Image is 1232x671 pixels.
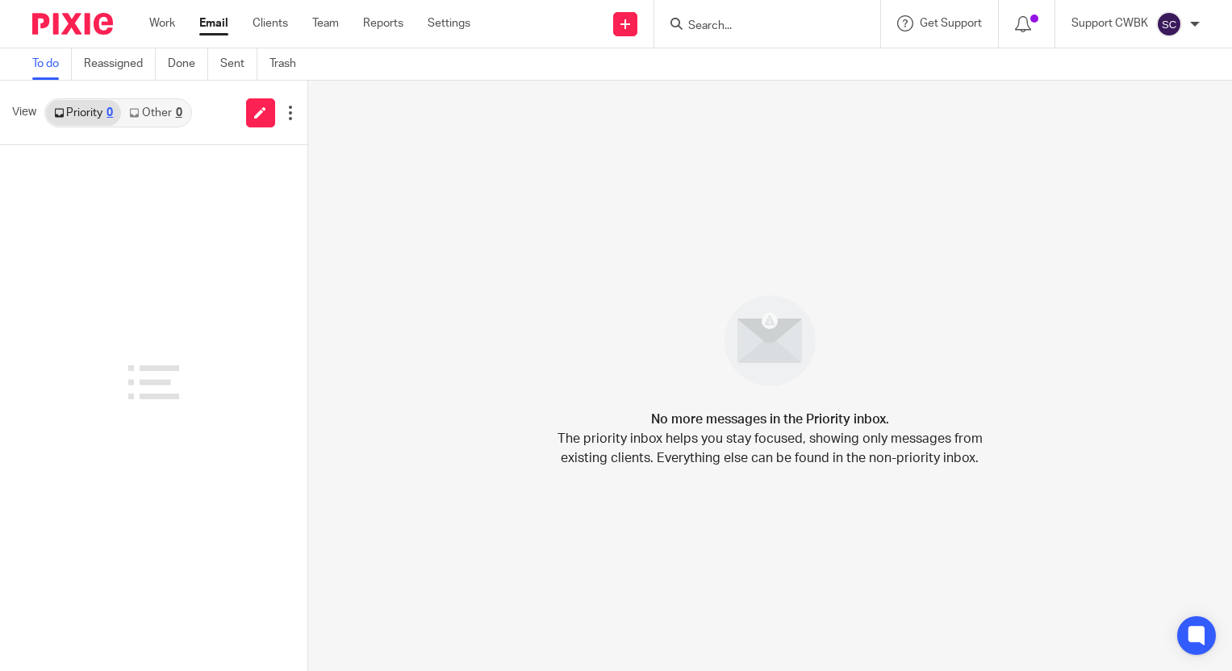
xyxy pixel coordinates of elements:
[920,18,982,29] span: Get Support
[168,48,208,80] a: Done
[312,15,339,31] a: Team
[269,48,308,80] a: Trash
[32,13,113,35] img: Pixie
[199,15,228,31] a: Email
[714,285,826,397] img: image
[363,15,403,31] a: Reports
[428,15,470,31] a: Settings
[1156,11,1182,37] img: svg%3E
[106,107,113,119] div: 0
[253,15,288,31] a: Clients
[84,48,156,80] a: Reassigned
[149,15,175,31] a: Work
[1071,15,1148,31] p: Support CWBK
[32,48,72,80] a: To do
[651,410,889,429] h4: No more messages in the Priority inbox.
[12,104,36,121] span: View
[176,107,182,119] div: 0
[220,48,257,80] a: Sent
[556,429,984,468] p: The priority inbox helps you stay focused, showing only messages from existing clients. Everythin...
[46,100,121,126] a: Priority0
[121,100,190,126] a: Other0
[687,19,832,34] input: Search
